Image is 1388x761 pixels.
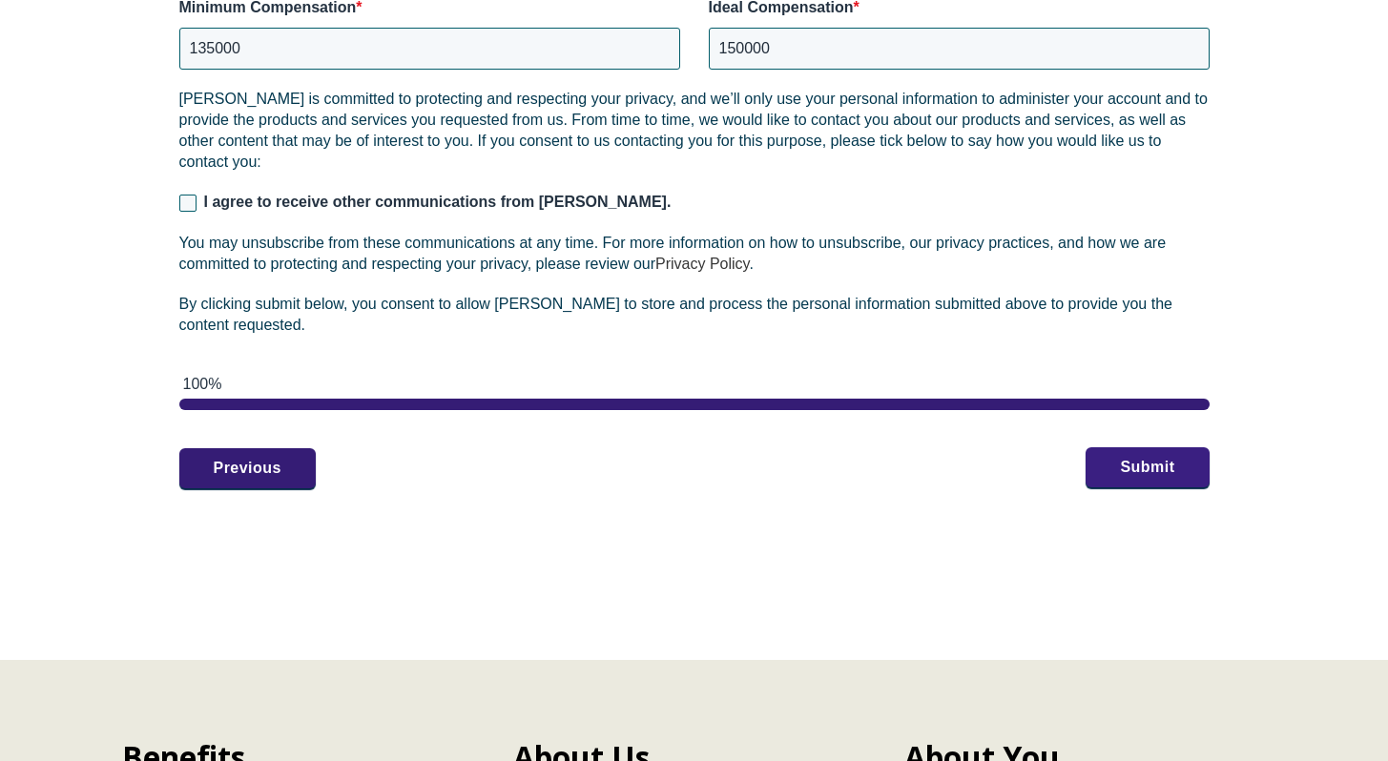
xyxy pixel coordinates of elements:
[709,28,1210,70] input: Monthly in USD
[179,233,1210,275] p: You may unsubscribe from these communications at any time. For more information on how to unsubsc...
[655,256,749,272] a: Privacy Policy
[204,194,672,210] span: I agree to receive other communications from [PERSON_NAME].
[179,195,197,212] input: I agree to receive other communications from [PERSON_NAME].
[179,28,680,70] input: Monthly in USD
[179,294,1210,336] p: By clicking submit below, you consent to allow [PERSON_NAME] to store and process the personal in...
[1086,447,1209,487] button: Submit
[179,448,316,488] button: Previous
[179,89,1210,173] p: [PERSON_NAME] is committed to protecting and respecting your privacy, and we’ll only use your per...
[183,374,1210,395] div: 100%
[179,399,1210,410] div: page 2 of 2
